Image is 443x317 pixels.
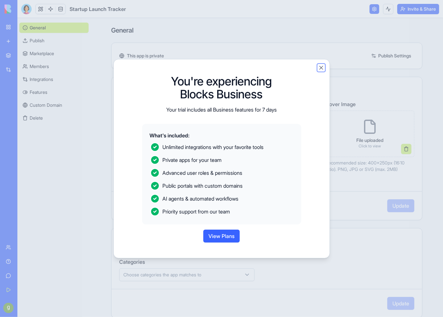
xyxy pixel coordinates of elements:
[163,181,243,190] div: Public portals with custom domains
[318,64,324,71] button: Close
[203,230,240,243] button: View Plans
[150,132,294,139] span: What's included:
[163,168,243,177] div: Advanced user roles & permissions
[163,155,222,164] div: Private apps for your team
[163,142,264,151] div: Unlimited integrations with your favorite tools
[170,75,273,101] h1: You're experiencing Blocks Business
[166,106,277,114] p: Your trial includes all Business features for 7 days
[163,193,239,203] div: AI agents & automated workflows
[163,206,230,215] div: Priority support from our team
